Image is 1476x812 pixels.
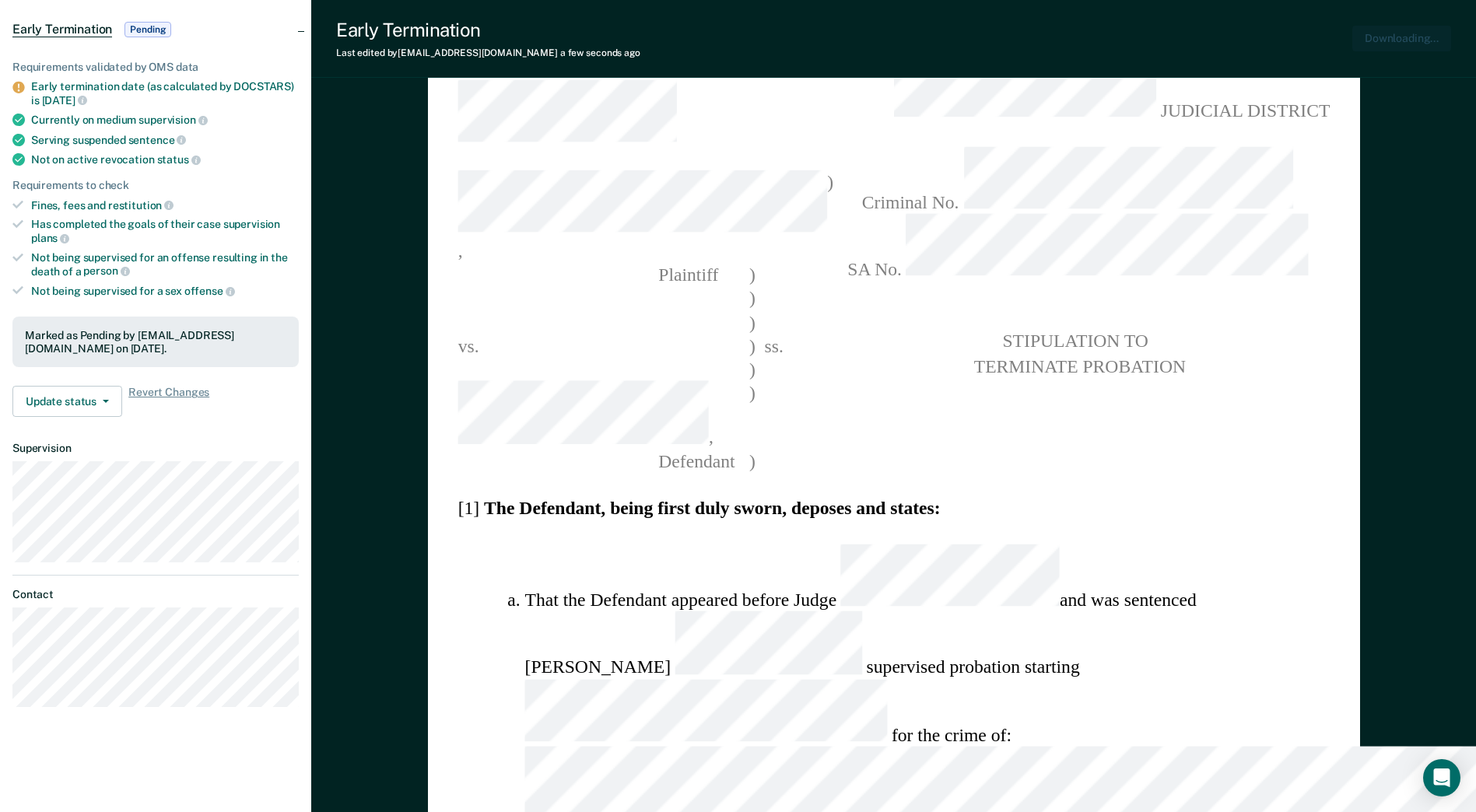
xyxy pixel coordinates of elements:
[1352,26,1451,51] button: Downloading...
[31,133,299,147] div: Serving suspended
[128,386,209,417] span: Revert Changes
[749,358,756,382] span: )
[83,264,129,277] span: person
[826,147,1330,215] span: Criminal No.
[12,179,299,192] div: Requirements to check
[826,56,1330,124] span: JUDICIAL DISTRICT
[31,218,299,244] div: Has completed the goals of their case supervision
[31,198,299,212] div: Fines, fees and
[749,262,756,286] span: )
[31,251,299,278] div: Not being supervised for an offense resulting in the death of a
[1423,759,1460,796] div: Open Intercom Messenger
[749,334,756,358] span: )
[31,80,299,107] div: Early termination date (as calculated by DOCSTARS) is [DATE]
[25,329,286,355] div: Marked as Pending by [EMAIL_ADDRESS][DOMAIN_NAME] on [DATE].
[157,153,201,166] span: status
[749,382,756,450] span: )
[458,264,718,284] span: Plaintiff
[336,19,640,41] div: Early Termination
[755,56,791,147] span: ss.
[458,56,749,147] span: COUNTY OF
[749,449,756,473] span: )
[560,47,640,58] span: a few seconds ago
[826,215,1330,282] span: SA No.
[12,442,299,455] dt: Supervision
[458,450,734,471] span: Defendant
[749,286,756,310] span: )
[31,152,299,166] div: Not on active revocation
[128,134,187,146] span: sentence
[484,499,941,519] strong: The Defendant, being first duly sworn, deposes and states:
[458,382,749,450] span: ,
[184,285,235,297] span: offense
[108,199,174,212] span: restitution
[12,588,299,601] dt: Contact
[749,56,756,147] span: )
[12,61,299,74] div: Requirements validated by OMS data
[458,497,1330,521] section: [1]
[12,22,112,37] span: Early Termination
[458,171,827,262] span: ,
[31,232,69,244] span: plans
[336,47,640,58] div: Last edited by [EMAIL_ADDRESS][DOMAIN_NAME]
[124,22,171,37] span: Pending
[138,114,207,126] span: supervision
[826,330,1330,377] pre: STIPULATION TO TERMINATE PROBATION
[749,310,756,334] span: )
[31,284,299,298] div: Not being supervised for a sex
[12,386,122,417] button: Update status
[755,334,791,358] span: ss.
[31,113,299,127] div: Currently on medium
[458,335,479,355] span: vs.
